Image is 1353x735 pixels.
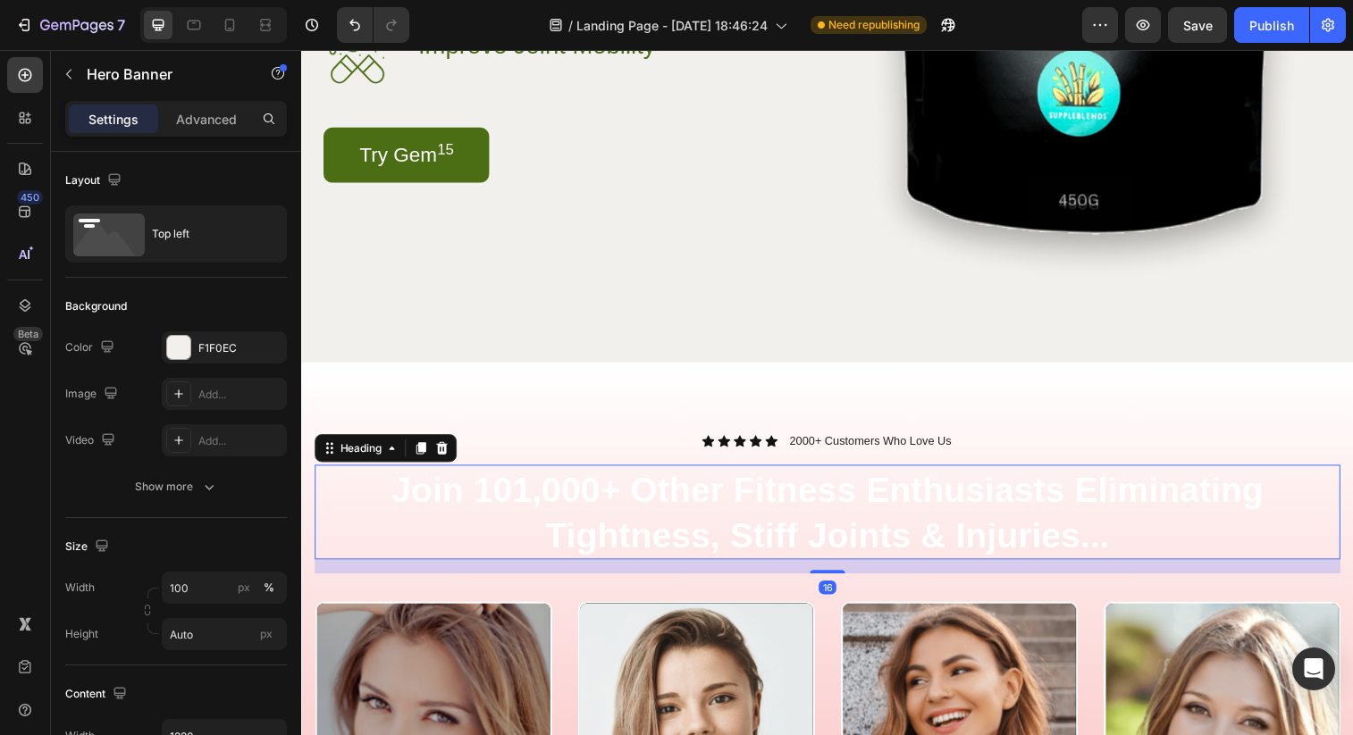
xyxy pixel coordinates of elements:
input: px% [162,572,287,604]
sup: 15 [139,92,155,110]
div: Undo/Redo [337,7,409,43]
iframe: Design area [301,50,1353,735]
div: F1F0EC [198,340,282,356]
div: Beta [13,327,43,341]
div: Publish [1249,16,1294,35]
div: Content [65,682,130,706]
span: px [260,627,273,640]
div: Top left [152,213,261,255]
button: Show more [65,471,287,503]
div: 16 [527,540,545,555]
span: / [568,16,573,35]
p: 7 [117,14,125,36]
div: % [264,580,274,596]
button: 7 [7,7,133,43]
div: Heading [36,397,85,413]
div: 450 [17,190,43,205]
p: Try Gem [59,91,155,122]
div: Image [65,382,122,406]
input: px [162,618,287,650]
span: Need republishing [828,17,920,33]
button: px [258,577,280,598]
p: Settings [88,110,139,129]
button: % [233,577,255,598]
p: Hero Banner [87,63,239,85]
p: 2000+ Customers Who Love Us [498,391,663,406]
span: Landing Page - [DATE] 18:46:24 [576,16,768,35]
div: Video [65,429,119,453]
div: px [238,580,250,596]
div: Open Intercom Messenger [1292,647,1335,690]
button: Save [1168,7,1227,43]
p: Advanced [176,110,237,129]
span: Save [1183,18,1213,33]
h2: Join 101,000+ Other Fitness Enthusiasts Eliminating Tightness, Stiff Joints & Injuries... [13,422,1059,519]
div: Show more [135,478,218,496]
div: Size [65,535,113,559]
div: Add... [198,387,282,403]
div: Background [65,298,127,314]
div: Color [65,336,118,360]
button: Publish [1234,7,1309,43]
div: Add... [198,433,282,449]
label: Height [65,626,98,642]
label: Width [65,580,95,596]
a: Try Gem15 [22,79,191,135]
div: Layout [65,169,125,193]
